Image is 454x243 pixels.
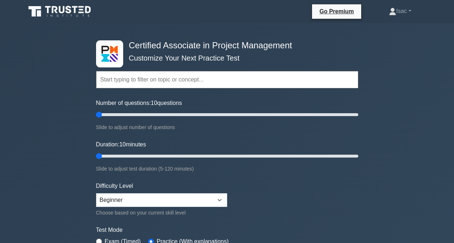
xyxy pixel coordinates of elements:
a: Isac [372,4,428,18]
label: Test Mode [96,226,358,234]
input: Start typing to filter on topic or concept... [96,71,358,88]
span: 10 [119,141,126,147]
div: Choose based on your current skill level [96,208,227,217]
div: Slide to adjust number of questions [96,123,358,132]
div: Slide to adjust test duration (5-120 minutes) [96,164,358,173]
span: 10 [151,100,157,106]
a: Go Premium [315,7,358,16]
label: Duration: minutes [96,140,146,149]
label: Number of questions: questions [96,99,182,107]
h4: Certified Associate in Project Management [126,40,323,51]
label: Difficulty Level [96,182,133,190]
